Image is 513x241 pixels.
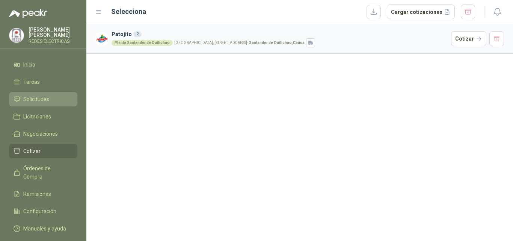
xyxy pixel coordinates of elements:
[9,92,77,106] a: Solicitudes
[451,31,486,46] button: Cotizar
[249,41,305,45] strong: Santander de Quilichao , Cauca
[112,30,448,38] h3: Patojito
[23,112,51,121] span: Licitaciones
[9,161,77,184] a: Órdenes de Compra
[23,130,58,138] span: Negociaciones
[174,41,305,45] p: [GEOGRAPHIC_DATA], [STREET_ADDRESS] -
[9,221,77,236] a: Manuales y ayuda
[9,58,77,72] a: Inicio
[29,27,77,38] p: [PERSON_NAME] [PERSON_NAME]
[133,31,142,37] div: 2
[23,147,41,155] span: Cotizar
[9,187,77,201] a: Remisiones
[23,78,40,86] span: Tareas
[9,109,77,124] a: Licitaciones
[9,204,77,218] a: Configuración
[23,61,35,69] span: Inicio
[9,9,47,18] img: Logo peakr
[23,224,66,233] span: Manuales y ayuda
[9,127,77,141] a: Negociaciones
[23,207,56,215] span: Configuración
[9,75,77,89] a: Tareas
[112,40,173,46] div: Planta Santander de Quilichao
[9,144,77,158] a: Cotizar
[23,164,70,181] span: Órdenes de Compra
[23,95,49,103] span: Solicitudes
[387,5,455,20] button: Cargar cotizaciones
[111,6,146,17] h2: Selecciona
[9,28,24,42] img: Company Logo
[29,39,77,44] p: REDES ELECTRICAS
[95,32,109,45] img: Company Logo
[23,190,51,198] span: Remisiones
